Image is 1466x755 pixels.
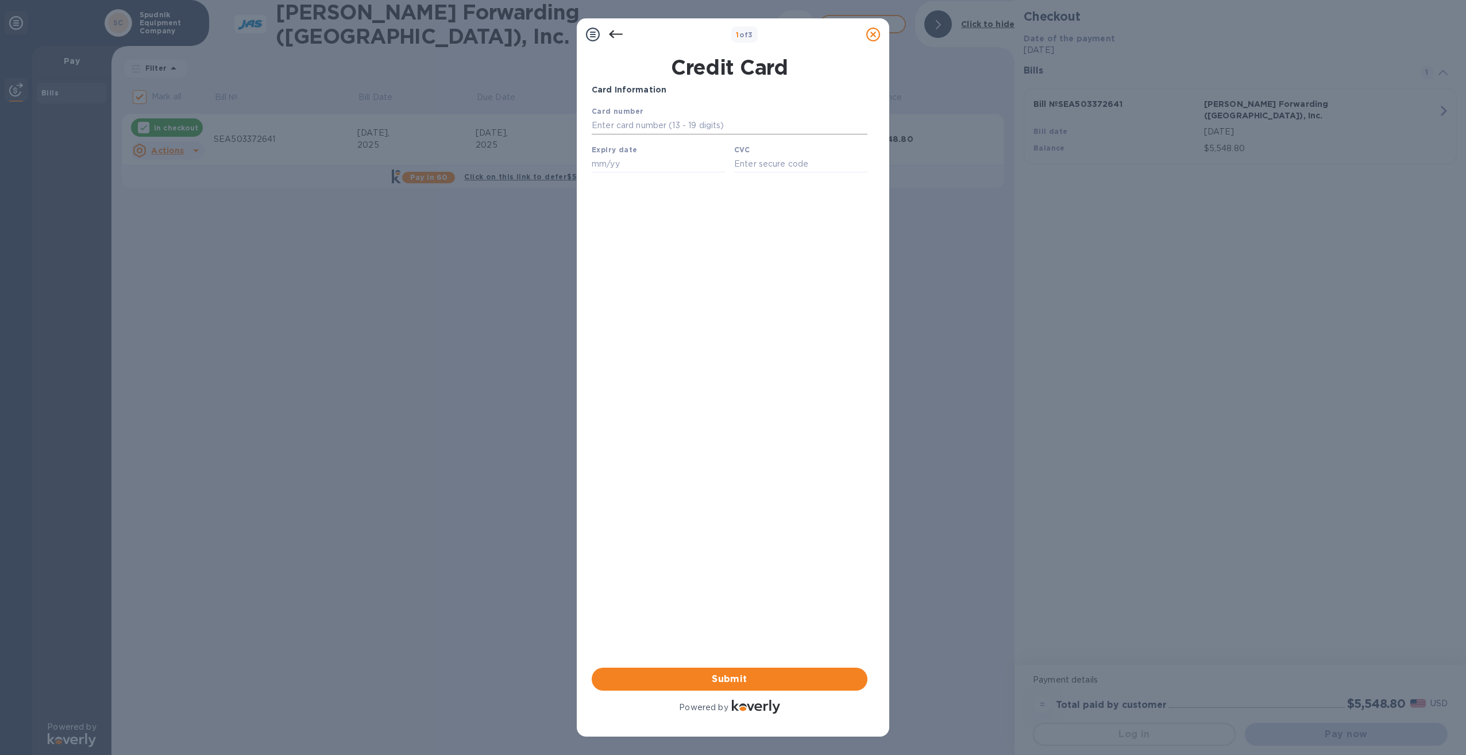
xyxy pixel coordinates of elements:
p: Powered by [679,702,728,714]
button: Submit [592,668,867,691]
img: Logo [732,700,780,714]
iframe: Your browser does not support iframes [592,105,867,176]
b: of 3 [736,30,753,39]
span: 1 [736,30,739,39]
span: Submit [601,672,858,686]
b: Card Information [592,85,666,94]
h1: Credit Card [587,55,872,79]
